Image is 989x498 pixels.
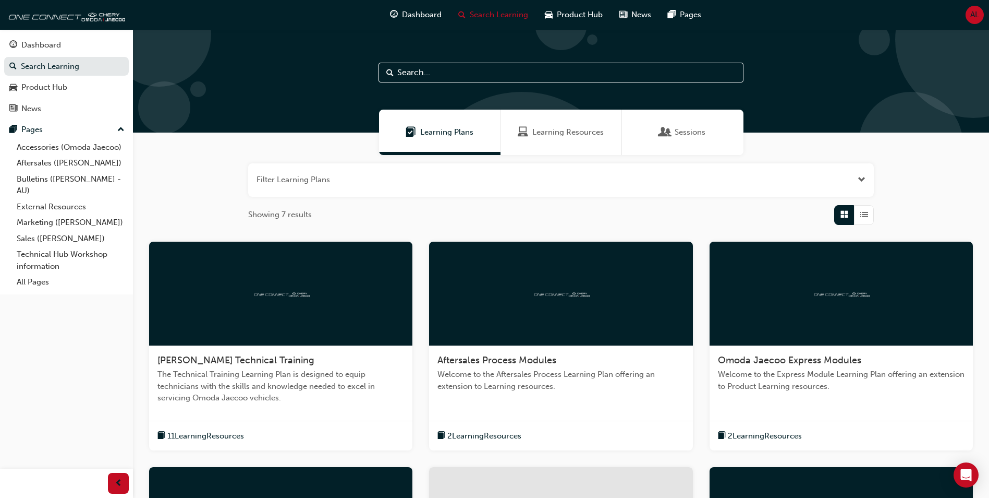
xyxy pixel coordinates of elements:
span: Product Hub [557,9,603,21]
span: Grid [840,209,848,221]
button: book-icon2LearningResources [718,430,802,443]
div: News [21,103,41,115]
a: Product Hub [4,78,129,97]
span: Search Learning [470,9,528,21]
span: Aftersales Process Modules [437,354,556,366]
a: SessionsSessions [622,110,743,155]
span: Welcome to the Aftersales Process Learning Plan offering an extension to Learning resources. [437,369,684,392]
span: List [860,209,868,221]
span: 11 Learning Resources [167,430,244,442]
button: book-icon2LearningResources [437,430,521,443]
span: 2 Learning Resources [447,430,521,442]
span: car-icon [545,8,553,21]
span: news-icon [619,8,627,21]
a: oneconnectAftersales Process ModulesWelcome to the Aftersales Process Learning Plan offering an e... [429,242,692,451]
a: pages-iconPages [660,4,710,26]
a: News [4,99,129,118]
img: oneconnect [532,288,590,298]
span: 2 Learning Resources [728,430,802,442]
span: pages-icon [9,125,17,135]
span: news-icon [9,104,17,114]
div: Product Hub [21,81,67,93]
img: oneconnect [5,4,125,25]
span: Sessions [660,126,670,138]
button: Open the filter [858,174,865,186]
a: Search Learning [4,57,129,76]
a: Sales ([PERSON_NAME]) [13,231,129,247]
img: oneconnect [812,288,870,298]
span: prev-icon [115,477,123,490]
button: Pages [4,120,129,139]
span: Learning Plans [406,126,416,138]
span: Learning Plans [420,126,473,138]
a: Technical Hub Workshop information [13,246,129,274]
span: [PERSON_NAME] Technical Training [157,354,314,366]
span: book-icon [157,430,165,443]
img: oneconnect [252,288,310,298]
a: External Resources [13,199,129,215]
a: guage-iconDashboard [382,4,450,26]
span: Pages [680,9,701,21]
a: Learning ResourcesLearning Resources [500,110,622,155]
span: News [631,9,651,21]
span: Learning Resources [532,126,604,138]
a: All Pages [13,274,129,290]
span: AL [970,9,979,21]
div: Open Intercom Messenger [954,463,979,488]
a: Marketing ([PERSON_NAME]) [13,215,129,231]
span: pages-icon [668,8,676,21]
span: book-icon [437,430,445,443]
span: guage-icon [390,8,398,21]
a: car-iconProduct Hub [536,4,611,26]
a: oneconnectOmoda Jaecoo Express ModulesWelcome to the Express Module Learning Plan offering an ext... [710,242,973,451]
span: up-icon [117,123,125,137]
span: Showing 7 results [248,209,312,221]
span: The Technical Training Learning Plan is designed to equip technicians with the skills and knowled... [157,369,404,404]
a: Accessories (Omoda Jaecoo) [13,139,129,156]
span: search-icon [9,62,17,72]
input: Search... [378,63,743,82]
span: search-icon [458,8,466,21]
a: news-iconNews [611,4,660,26]
span: Learning Resources [518,126,528,138]
a: Aftersales ([PERSON_NAME]) [13,155,129,171]
span: Welcome to the Express Module Learning Plan offering an extension to Product Learning resources. [718,369,964,392]
a: Dashboard [4,35,129,55]
a: Bulletins ([PERSON_NAME] - AU) [13,171,129,199]
a: oneconnect[PERSON_NAME] Technical TrainingThe Technical Training Learning Plan is designed to equ... [149,242,412,451]
span: car-icon [9,83,17,92]
a: search-iconSearch Learning [450,4,536,26]
button: book-icon11LearningResources [157,430,244,443]
span: Omoda Jaecoo Express Modules [718,354,861,366]
span: Sessions [675,126,705,138]
button: AL [966,6,984,24]
div: Dashboard [21,39,61,51]
span: Dashboard [402,9,442,21]
a: Learning PlansLearning Plans [379,110,500,155]
span: book-icon [718,430,726,443]
div: Pages [21,124,43,136]
span: guage-icon [9,41,17,50]
button: DashboardSearch LearningProduct HubNews [4,33,129,120]
span: Search [386,67,394,79]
